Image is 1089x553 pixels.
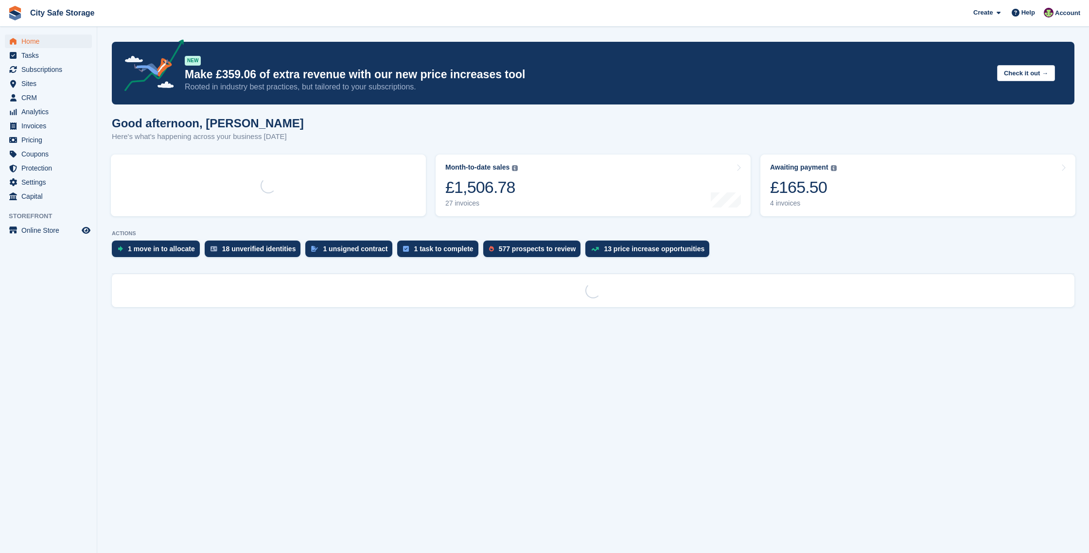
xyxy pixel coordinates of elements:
[118,246,123,252] img: move_ins_to_allocate_icon-fdf77a2bb77ea45bf5b3d319d69a93e2d87916cf1d5bf7949dd705db3b84f3ca.svg
[21,77,80,90] span: Sites
[483,241,586,262] a: 577 prospects to review
[499,245,576,253] div: 577 prospects to review
[5,224,92,237] a: menu
[21,49,80,62] span: Tasks
[5,175,92,189] a: menu
[112,241,205,262] a: 1 move in to allocate
[21,35,80,48] span: Home
[436,155,751,216] a: Month-to-date sales £1,506.78 27 invoices
[26,5,98,21] a: City Safe Storage
[205,241,306,262] a: 18 unverified identities
[311,246,318,252] img: contract_signature_icon-13c848040528278c33f63329250d36e43548de30e8caae1d1a13099fd9432cc5.svg
[445,163,509,172] div: Month-to-date sales
[9,211,97,221] span: Storefront
[997,65,1055,81] button: Check it out →
[397,241,483,262] a: 1 task to complete
[770,163,828,172] div: Awaiting payment
[1044,8,1054,17] img: Richie Miller
[512,165,518,171] img: icon-info-grey-7440780725fd019a000dd9b08b2336e03edf1995a4989e88bcd33f0948082b44.svg
[770,177,837,197] div: £165.50
[5,49,92,62] a: menu
[305,241,397,262] a: 1 unsigned contract
[116,39,184,95] img: price-adjustments-announcement-icon-8257ccfd72463d97f412b2fc003d46551f7dbcb40ab6d574587a9cd5c0d94...
[21,119,80,133] span: Invoices
[414,245,473,253] div: 1 task to complete
[591,247,599,251] img: price_increase_opportunities-93ffe204e8149a01c8c9dc8f82e8f89637d9d84a8eef4429ea346261dce0b2c0.svg
[21,224,80,237] span: Online Store
[21,161,80,175] span: Protection
[489,246,494,252] img: prospect-51fa495bee0391a8d652442698ab0144808aea92771e9ea1ae160a38d050c398.svg
[8,6,22,20] img: stora-icon-8386f47178a22dfd0bd8f6a31ec36ba5ce8667c1dd55bd0f319d3a0aa187defe.svg
[973,8,993,17] span: Create
[211,246,217,252] img: verify_identity-adf6edd0f0f0b5bbfe63781bf79b02c33cf7c696d77639b501bdc392416b5a36.svg
[222,245,296,253] div: 18 unverified identities
[21,133,80,147] span: Pricing
[5,35,92,48] a: menu
[5,161,92,175] a: menu
[5,133,92,147] a: menu
[831,165,837,171] img: icon-info-grey-7440780725fd019a000dd9b08b2336e03edf1995a4989e88bcd33f0948082b44.svg
[21,190,80,203] span: Capital
[5,119,92,133] a: menu
[80,225,92,236] a: Preview store
[21,105,80,119] span: Analytics
[604,245,704,253] div: 13 price increase opportunities
[5,147,92,161] a: menu
[185,56,201,66] div: NEW
[1021,8,1035,17] span: Help
[403,246,409,252] img: task-75834270c22a3079a89374b754ae025e5fb1db73e45f91037f5363f120a921f8.svg
[21,147,80,161] span: Coupons
[112,230,1074,237] p: ACTIONS
[770,199,837,207] div: 4 invoices
[21,91,80,104] span: CRM
[21,63,80,76] span: Subscriptions
[128,245,195,253] div: 1 move in to allocate
[1055,8,1080,18] span: Account
[5,77,92,90] a: menu
[5,190,92,203] a: menu
[760,155,1075,216] a: Awaiting payment £165.50 4 invoices
[112,117,304,130] h1: Good afternoon, [PERSON_NAME]
[585,241,714,262] a: 13 price increase opportunities
[5,91,92,104] a: menu
[445,177,518,197] div: £1,506.78
[323,245,387,253] div: 1 unsigned contract
[445,199,518,207] div: 27 invoices
[5,105,92,119] a: menu
[185,68,989,82] p: Make £359.06 of extra revenue with our new price increases tool
[5,63,92,76] a: menu
[112,131,304,142] p: Here's what's happening across your business [DATE]
[21,175,80,189] span: Settings
[185,82,989,92] p: Rooted in industry best practices, but tailored to your subscriptions.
